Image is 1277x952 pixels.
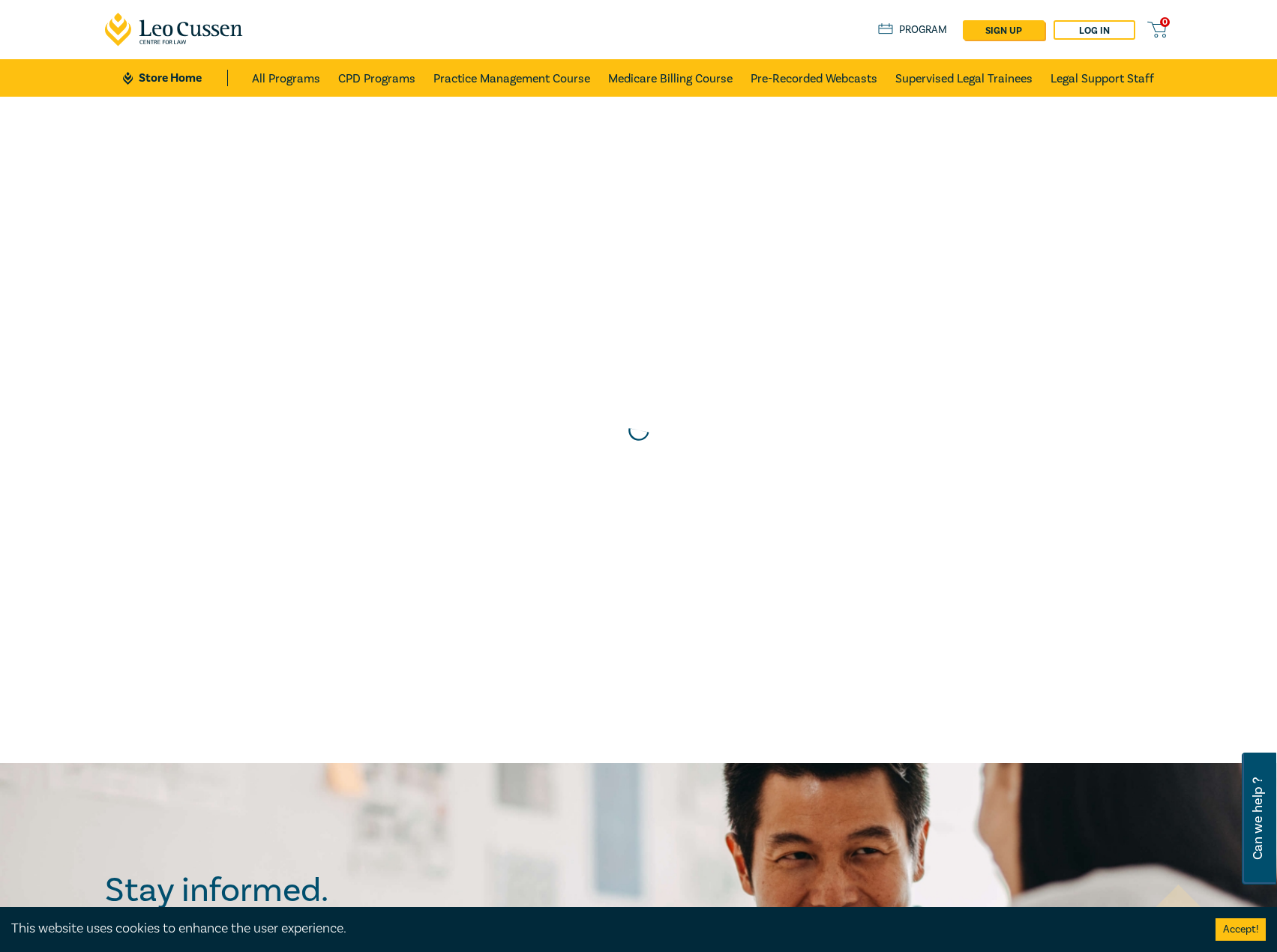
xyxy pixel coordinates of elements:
[608,59,733,97] a: Medicare Billing Course
[123,70,227,86] a: Store Home
[751,59,877,97] a: Pre-Recorded Webcasts
[878,22,948,38] a: Program
[252,59,320,97] a: All Programs
[1054,20,1135,40] a: Log in
[1251,762,1265,876] span: Can we help ?
[963,20,1045,40] a: sign up
[338,59,415,97] a: CPD Programs
[433,59,590,97] a: Practice Management Course
[895,59,1033,97] a: Supervised Legal Trainees
[1051,59,1154,97] a: Legal Support Staff
[105,871,459,910] h2: Stay informed.
[1216,918,1266,941] button: Accept cookies
[1160,17,1170,27] span: 0
[11,919,1193,939] div: This website uses cookies to enhance the user experience.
